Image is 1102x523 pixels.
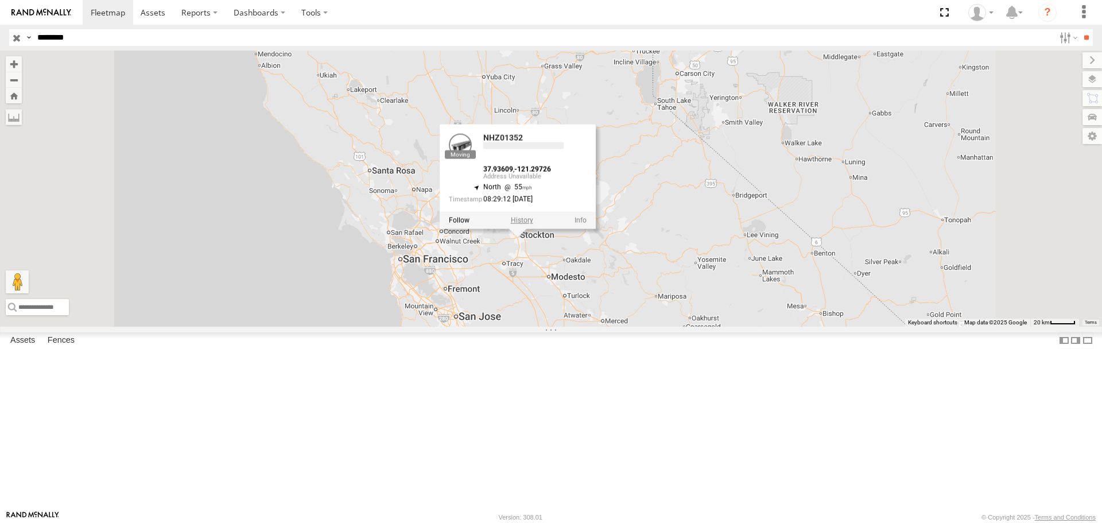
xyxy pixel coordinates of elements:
[483,166,564,180] div: ,
[483,183,501,191] span: North
[964,4,998,21] div: Zulema McIntosch
[908,319,957,327] button: Keyboard shortcuts
[1085,320,1097,324] a: Terms (opens in new tab)
[24,29,33,46] label: Search Query
[42,333,80,349] label: Fences
[6,56,22,72] button: Zoom in
[573,158,587,168] div: Last Event GSM Signal Strength
[5,333,41,349] label: Assets
[981,514,1096,521] div: © Copyright 2025 -
[1082,128,1102,144] label: Map Settings
[573,134,587,143] div: Valid GPS Fix
[1035,514,1096,521] a: Terms and Conditions
[6,512,59,523] a: Visit our Website
[501,183,533,191] span: 55
[6,72,22,88] button: Zoom out
[1034,319,1050,326] span: 20 km
[1030,319,1079,327] button: Map Scale: 20 km per 41 pixels
[1082,332,1093,349] label: Hide Summary Table
[964,319,1027,326] span: Map data ©2025 Google
[1055,29,1080,46] label: Search Filter Options
[514,165,551,173] strong: -121.29726
[483,133,523,142] a: NHZ01352
[6,109,22,125] label: Measure
[6,270,29,293] button: Drag Pegman onto the map to open Street View
[499,514,542,521] div: Version: 308.01
[1070,332,1081,349] label: Dock Summary Table to the Right
[11,9,71,17] img: rand-logo.svg
[575,216,587,224] a: View Asset Details
[483,165,513,173] strong: 37.93609
[1058,332,1070,349] label: Dock Summary Table to the Left
[449,134,472,157] a: View Asset Details
[6,88,22,103] button: Zoom Home
[573,146,587,156] div: No battery health information received from this device.
[449,196,564,205] div: Date/time of location update
[1038,3,1057,22] i: ?
[511,216,533,224] label: View Asset History
[449,216,469,224] label: Realtime tracking of Asset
